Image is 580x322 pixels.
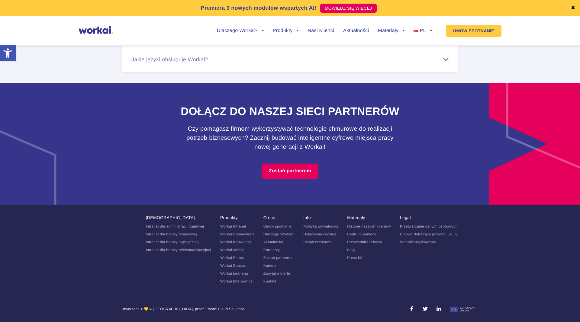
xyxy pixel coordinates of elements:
[347,232,376,236] a: Centrum pomocy
[263,240,283,244] a: Aktualności
[262,164,318,179] a: Zostań partnerem
[131,56,449,63] div: Jakie języki obsługuje Workai?
[347,256,362,260] a: Press kit
[220,279,253,283] a: Workai Intelligence
[263,279,276,283] a: Kontakt
[146,215,195,220] a: [DEMOGRAPHIC_DATA]
[347,240,382,244] a: Przewodniki i ebooki
[146,232,197,236] a: Intranet dla branży finansowej
[263,263,276,268] a: Kariera
[263,215,275,220] a: O nas
[220,256,244,260] a: Workai Forms
[308,28,334,33] a: Nasi Klienci
[273,28,299,33] a: Produkty
[400,224,458,228] a: Przetwarzanie danych osobowych
[220,232,254,236] a: Workai Connections
[400,215,411,220] a: Legal
[343,28,369,33] a: Aktualności
[201,4,317,12] p: Premiera 3 nowych modułów wspartych AI!
[220,271,248,276] a: Workai Learning
[220,263,246,268] a: Workai Spaces
[263,271,290,276] a: Zapytaj o ofertę
[400,232,457,236] a: Umowa dotycząca poziomu usług
[146,248,211,252] a: Intranet dla branży telekomunikacyjnej
[303,240,331,244] a: Bezpieczeństwo
[263,248,280,252] a: Partnerzy
[220,240,252,244] a: Workai Knowledge
[347,224,391,228] a: Historie naszych Klientów
[217,28,264,33] a: Dlaczego Workai?
[146,240,199,244] a: Intranet dla branży logistycznej
[122,306,245,314] div: stworzone z 💛 w [GEOGRAPHIC_DATA], przez Elastic Cloud Solutions
[184,124,396,151] h3: Czy pomagasz firmom wykorzystywać technologie chmurowe do realizacji potrzeb biznesowych? Zacznij...
[347,248,355,252] a: Blog
[220,224,246,228] a: Workai Intranet
[420,28,426,33] span: PL
[446,25,501,37] a: UMÓW SPOTKANIE
[303,215,311,220] a: Info
[263,256,294,260] a: Zostań partnerem
[3,270,166,319] iframe: Popup CTA
[220,248,244,252] a: Workai Mobile
[146,224,204,228] a: Intranet dla administracji rządowej
[320,4,377,13] a: DOWIEDZ SIĘ WIĘCEJ
[571,6,575,11] a: ✖
[400,240,436,244] a: Warunki użytkowania
[263,224,292,228] a: Umów spotkanie
[303,232,336,236] a: Ustawienia cookies
[347,215,365,220] a: Materiały
[220,215,238,220] a: Produkty
[263,232,294,236] a: Dlaczego Workai?
[122,104,458,119] h2: Dołącz do naszej sieci partnerów
[303,224,338,228] a: Polityka prywatności
[378,28,404,33] a: Materiały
